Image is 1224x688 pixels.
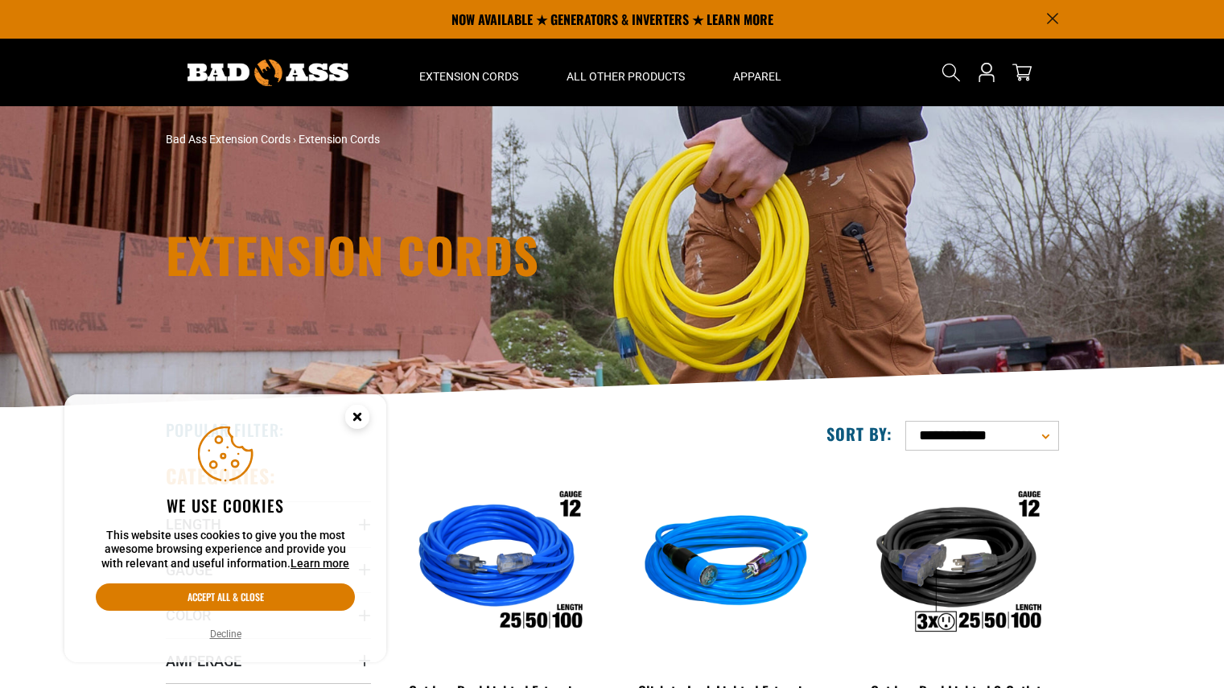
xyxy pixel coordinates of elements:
[96,529,355,571] p: This website uses cookies to give you the most awesome browsing experience and provide you with r...
[733,69,781,84] span: Apparel
[542,39,709,106] summary: All Other Products
[625,472,828,657] img: blue
[826,423,892,444] label: Sort by:
[291,557,349,570] a: Learn more
[567,69,685,84] span: All Other Products
[419,69,518,84] span: Extension Cords
[166,133,291,146] a: Bad Ass Extension Cords
[293,133,296,146] span: ›
[166,230,753,278] h1: Extension Cords
[709,39,806,106] summary: Apparel
[395,39,542,106] summary: Extension Cords
[855,472,1057,657] img: Outdoor Dual Lighted 3-Outlet Extension Cord w/ Safety CGM
[188,60,348,86] img: Bad Ass Extension Cords
[166,131,753,148] nav: breadcrumbs
[64,394,386,663] aside: Cookie Consent
[938,60,964,85] summary: Search
[299,133,380,146] span: Extension Cords
[96,583,355,611] button: Accept all & close
[396,472,599,657] img: Outdoor Dual Lighted Extension Cord w/ Safety CGM
[205,626,246,642] button: Decline
[96,495,355,516] h2: We use cookies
